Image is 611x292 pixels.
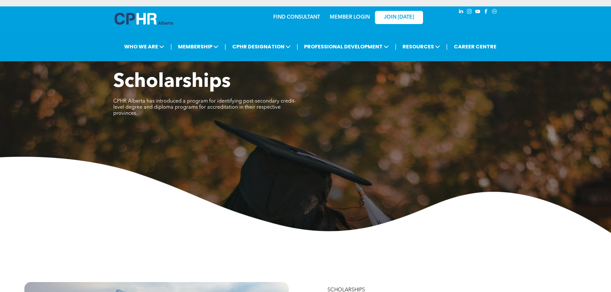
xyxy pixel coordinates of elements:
span: RESOURCES [401,41,442,53]
a: Social network [491,8,498,17]
a: youtube [474,8,481,17]
a: linkedin [458,8,465,17]
img: A blue and white logo for cp alberta [115,13,173,25]
span: MEMBERSHIP [176,41,220,53]
li: | [170,40,172,53]
a: CAREER CENTRE [452,41,498,53]
li: | [395,40,396,53]
span: PROFESSIONAL DEVELOPMENT [302,41,391,53]
span: WHO WE ARE [122,41,166,53]
span: CPHR DESIGNATION [230,41,293,53]
a: FIND CONSULTANT [273,15,320,20]
a: MEMBER LOGIN [330,15,370,20]
span: CPHR Alberta has introduced a program for identifying post-secondary credit-level degree and dipl... [113,99,296,116]
a: facebook [483,8,490,17]
span: Scholarships [113,72,231,92]
li: | [297,40,298,53]
span: JOIN [DATE] [384,14,414,21]
li: | [446,40,448,53]
a: instagram [466,8,473,17]
a: JOIN [DATE] [375,11,423,24]
li: | [225,40,226,53]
